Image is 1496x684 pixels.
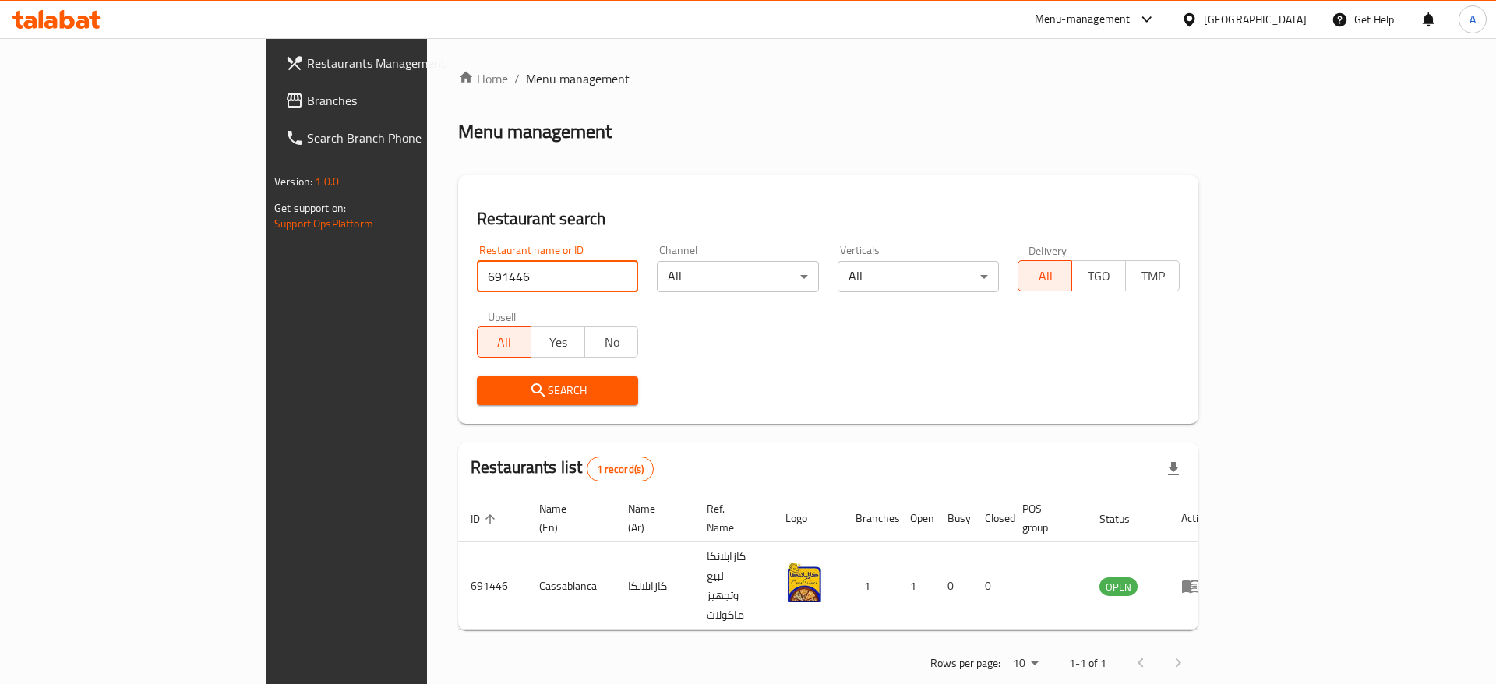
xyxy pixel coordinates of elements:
[785,563,824,602] img: Cassablanca
[274,171,312,192] span: Version:
[274,198,346,218] span: Get support on:
[273,119,517,157] a: Search Branch Phone
[477,326,531,358] button: All
[1069,654,1106,673] p: 1-1 of 1
[657,261,818,292] div: All
[514,69,520,88] li: /
[458,119,612,144] h2: Menu management
[458,69,1198,88] nav: breadcrumb
[1028,245,1067,256] label: Delivery
[477,376,638,405] button: Search
[538,331,579,354] span: Yes
[773,495,843,542] th: Logo
[587,462,654,477] span: 1 record(s)
[1169,495,1223,542] th: Action
[273,82,517,119] a: Branches
[1071,260,1126,291] button: TGO
[471,509,500,528] span: ID
[488,311,517,322] label: Upsell
[489,381,626,400] span: Search
[458,495,1223,630] table: enhanced table
[307,129,504,147] span: Search Branch Phone
[307,54,504,72] span: Restaurants Management
[935,495,972,542] th: Busy
[1007,652,1044,675] div: Rows per page:
[484,331,525,354] span: All
[1125,260,1180,291] button: TMP
[1099,578,1138,596] span: OPEN
[935,542,972,630] td: 0
[930,654,1000,673] p: Rows per page:
[838,261,999,292] div: All
[898,542,935,630] td: 1
[584,326,639,358] button: No
[591,331,633,354] span: No
[1181,576,1210,595] div: Menu
[1022,499,1068,537] span: POS group
[477,207,1180,231] h2: Restaurant search
[315,171,339,192] span: 1.0.0
[477,261,638,292] input: Search for restaurant name or ID..
[972,542,1010,630] td: 0
[587,457,654,481] div: Total records count
[527,542,616,630] td: Cassablanca
[1155,450,1192,488] div: Export file
[694,542,773,630] td: كازابلانكا لبيع وتجهيز ماكولات
[526,69,630,88] span: Menu management
[531,326,585,358] button: Yes
[707,499,754,537] span: Ref. Name
[616,542,694,630] td: كازابلانكا
[539,499,597,537] span: Name (En)
[273,44,517,82] a: Restaurants Management
[898,495,935,542] th: Open
[972,495,1010,542] th: Closed
[471,456,654,481] h2: Restaurants list
[1099,509,1150,528] span: Status
[1204,11,1307,28] div: [GEOGRAPHIC_DATA]
[1078,265,1120,287] span: TGO
[1470,11,1476,28] span: A
[1132,265,1173,287] span: TMP
[1035,10,1131,29] div: Menu-management
[843,495,898,542] th: Branches
[1025,265,1066,287] span: All
[307,91,504,110] span: Branches
[1018,260,1072,291] button: All
[628,499,676,537] span: Name (Ar)
[274,213,373,234] a: Support.OpsPlatform
[843,542,898,630] td: 1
